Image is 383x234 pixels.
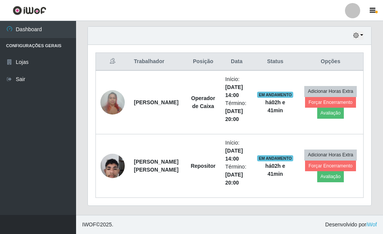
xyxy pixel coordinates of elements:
[100,86,125,118] img: 1722880664865.jpeg
[100,150,125,182] img: 1754224796646.jpeg
[298,53,363,71] th: Opções
[129,53,186,71] th: Trabalhador
[265,99,285,113] strong: há 02 h e 41 min
[134,159,178,173] strong: [PERSON_NAME] [PERSON_NAME]
[191,163,215,169] strong: Repositor
[225,148,243,162] time: [DATE] 14:00
[304,150,356,160] button: Adicionar Horas Extra
[317,108,344,118] button: Avaliação
[221,53,253,71] th: Data
[82,221,113,229] span: © 2025 .
[134,99,178,105] strong: [PERSON_NAME]
[305,97,356,108] button: Forçar Encerramento
[257,155,293,161] span: EM ANDAMENTO
[225,172,243,186] time: [DATE] 20:00
[304,86,356,97] button: Adicionar Horas Extra
[325,221,377,229] span: Desenvolvido por
[186,53,221,71] th: Posição
[253,53,298,71] th: Status
[13,6,46,15] img: CoreUI Logo
[225,139,248,163] li: Início:
[225,108,243,122] time: [DATE] 20:00
[225,75,248,99] li: Início:
[265,163,285,177] strong: há 02 h e 41 min
[225,163,248,187] li: Término:
[305,161,356,171] button: Forçar Encerramento
[225,84,243,98] time: [DATE] 14:00
[317,171,344,182] button: Avaliação
[191,95,215,109] strong: Operador de Caixa
[82,221,96,228] span: IWOF
[366,221,377,228] a: iWof
[225,99,248,123] li: Término:
[257,92,293,98] span: EM ANDAMENTO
